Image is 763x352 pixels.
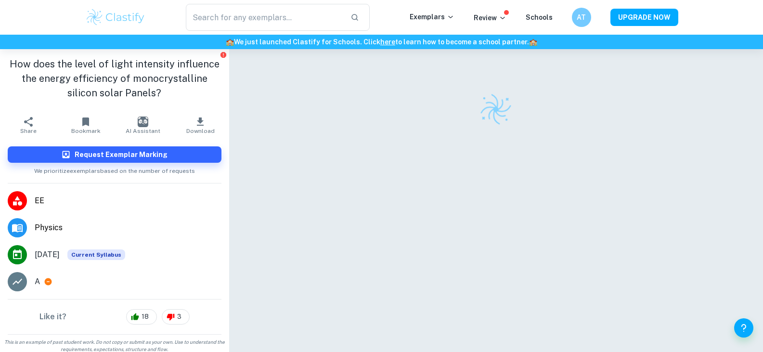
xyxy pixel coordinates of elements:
[35,249,60,261] span: [DATE]
[85,8,146,27] img: Clastify logo
[380,38,395,46] a: here
[35,276,40,287] p: A
[136,312,154,322] span: 18
[67,249,125,260] div: This exemplar is based on the current syllabus. Feel free to refer to it for inspiration/ideas wh...
[526,13,553,21] a: Schools
[35,222,221,234] span: Physics
[138,117,148,127] img: AI Assistant
[226,38,234,46] span: 🏫
[35,195,221,207] span: EE
[71,128,101,134] span: Bookmark
[8,146,221,163] button: Request Exemplar Marking
[126,309,157,325] div: 18
[162,309,190,325] div: 3
[67,249,125,260] span: Current Syllabus
[172,312,187,322] span: 3
[410,12,454,22] p: Exemplars
[172,112,229,139] button: Download
[576,12,587,23] h6: AT
[8,57,221,100] h1: How does the level of light intensity influence the energy efficiency of monocrystalline silicon ...
[478,92,513,127] img: Clastify logo
[126,128,160,134] span: AI Assistant
[34,163,195,175] span: We prioritize exemplars based on the number of requests
[2,37,761,47] h6: We just launched Clastify for Schools. Click to learn how to become a school partner.
[474,13,506,23] p: Review
[57,112,115,139] button: Bookmark
[734,318,753,338] button: Help and Feedback
[186,4,343,31] input: Search for any exemplars...
[75,149,168,160] h6: Request Exemplar Marking
[20,128,37,134] span: Share
[610,9,678,26] button: UPGRADE NOW
[220,51,227,58] button: Report issue
[572,8,591,27] button: AT
[39,311,66,323] h6: Like it?
[186,128,215,134] span: Download
[115,112,172,139] button: AI Assistant
[529,38,537,46] span: 🏫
